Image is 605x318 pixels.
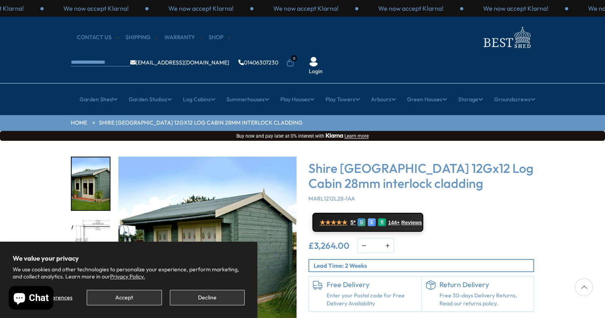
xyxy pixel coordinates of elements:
[164,34,203,42] a: Warranty
[13,266,245,280] p: We use cookies and other technologies to personalize your experience, perform marketing, and coll...
[87,290,162,305] button: Accept
[71,219,110,273] div: 2 / 18
[312,213,423,232] a: ★★★★★ 5* G E R 144+ Reviews
[72,220,110,272] img: 12x12MarlboroughOPTFLOORPLANMFT28mmTEMP_5a83137f-d55f-493c-9331-6cd515c54ccf_200x200.jpg
[320,219,347,226] span: ★★★★★
[110,273,145,280] a: Privacy Policy.
[378,4,443,13] p: We now accept Klarna!
[13,254,245,262] h2: We value your privacy
[483,4,548,13] p: We now accept Klarna!
[286,59,294,67] a: 0
[371,89,396,109] a: Arbours
[130,60,229,65] a: [EMAIL_ADDRESS][DOMAIN_NAME]
[183,89,215,109] a: Log Cabins
[273,4,339,13] p: We now accept Klarna!
[148,4,253,13] div: 1 / 3
[388,220,400,226] span: 144+
[325,89,360,109] a: Play Towers
[494,89,535,109] a: Groundscrews
[358,218,365,226] div: G
[44,4,148,13] div: 3 / 3
[309,68,323,76] a: Login
[280,89,314,109] a: Play Houses
[77,34,120,42] a: CONTACT US
[253,4,358,13] div: 2 / 3
[327,280,417,289] h6: Free Delivery
[439,292,530,307] p: Free 30-days Delivery Returns, Read our returns policy.
[129,89,172,109] a: Garden Studios
[308,241,350,250] ins: £3,264.00
[6,286,56,312] inbox-online-store-chat: Shopify online store chat
[314,261,533,270] p: Lead Time: 2 Weeks
[368,218,376,226] div: E
[309,57,318,66] img: User Icon
[238,60,278,65] a: 01406307230
[80,89,118,109] a: Garden Shed
[407,89,447,109] a: Green Houses
[170,290,245,305] button: Decline
[378,218,386,226] div: R
[463,4,568,13] div: 1 / 3
[99,119,302,127] a: Shire [GEOGRAPHIC_DATA] 12Gx12 Log Cabin 28mm interlock cladding
[71,157,110,211] div: 1 / 18
[308,161,534,191] h3: Shire [GEOGRAPHIC_DATA] 12Gx12 Log Cabin 28mm interlock cladding
[63,4,129,13] p: We now accept Klarna!
[308,195,355,202] span: MARL1212L28-1AA
[358,4,463,13] div: 3 / 3
[327,292,417,307] a: Enter your Postal code for Free Delivery Availability
[439,280,530,289] h6: Return Delivery
[126,34,158,42] a: Shipping
[226,89,269,109] a: Summerhouses
[401,220,422,226] span: Reviews
[72,157,110,210] img: Marlborough_7_77ba1181-c18a-42db-b353-ae209a9c9980_200x200.jpg
[71,119,87,127] a: HOME
[209,34,231,42] a: Shop
[291,55,297,62] span: 0
[458,89,483,109] a: Storage
[168,4,234,13] p: We now accept Klarna!
[479,25,534,50] img: logo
